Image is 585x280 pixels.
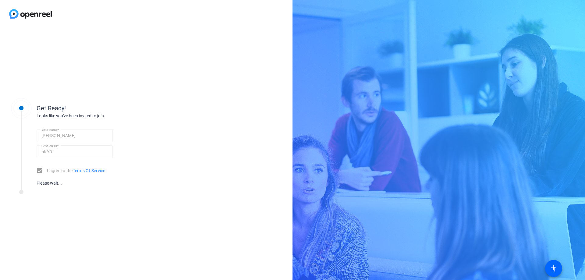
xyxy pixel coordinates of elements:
mat-icon: accessibility [550,265,557,272]
mat-label: Your name [41,128,58,132]
mat-label: Session ID [41,144,57,148]
div: Get Ready! [37,104,158,113]
div: Looks like you've been invited to join [37,113,158,119]
div: Please wait... [37,180,113,186]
